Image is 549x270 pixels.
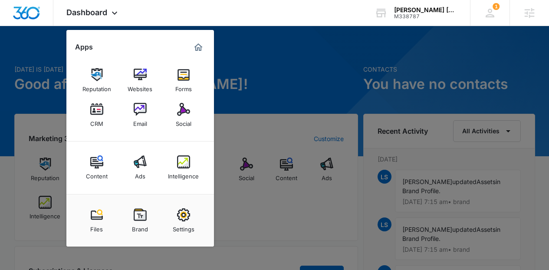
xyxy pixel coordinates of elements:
a: Websites [124,64,157,97]
a: Reputation [80,64,113,97]
div: Reputation [82,81,111,92]
a: Ads [124,151,157,184]
div: Ads [135,168,145,180]
div: Files [90,221,103,233]
span: 1 [493,3,500,10]
a: Email [124,99,157,132]
span: Dashboard [66,8,107,17]
div: account name [394,7,457,13]
div: Email [133,116,147,127]
a: Intelligence [167,151,200,184]
div: Forms [175,81,192,92]
a: Brand [124,204,157,237]
a: Marketing 360® Dashboard [191,40,205,54]
a: Social [167,99,200,132]
h2: Apps [75,43,93,51]
div: Websites [128,81,152,92]
div: notifications count [493,3,500,10]
a: Files [80,204,113,237]
div: Content [86,168,108,180]
div: account id [394,13,457,20]
a: Settings [167,204,200,237]
div: CRM [90,116,103,127]
div: Brand [132,221,148,233]
div: Social [176,116,191,127]
div: Intelligence [168,168,199,180]
a: CRM [80,99,113,132]
div: Settings [173,221,194,233]
a: Content [80,151,113,184]
a: Forms [167,64,200,97]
